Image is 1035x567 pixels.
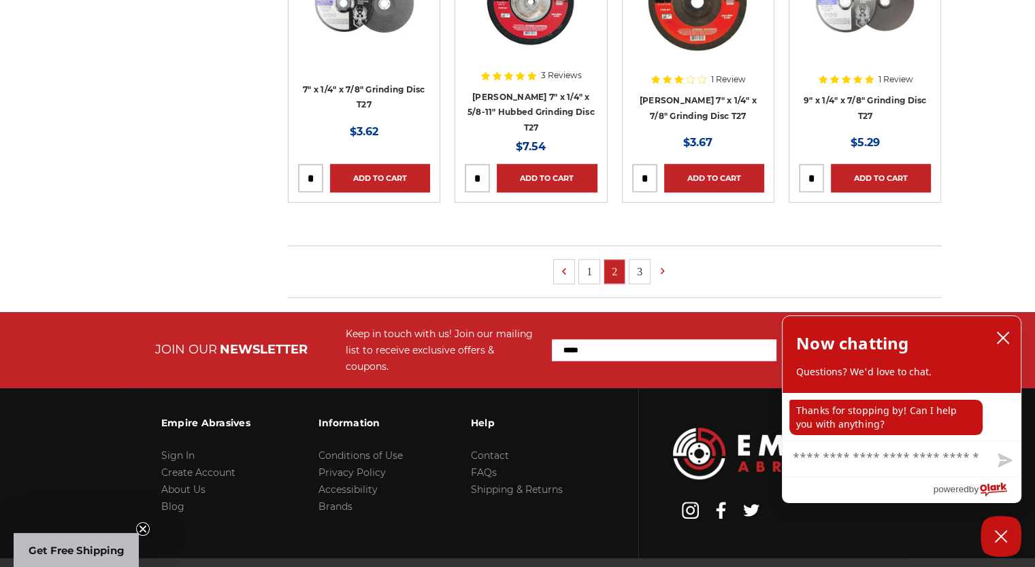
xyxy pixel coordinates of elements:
[796,365,1007,379] p: Questions? We'd love to chat.
[318,449,403,462] a: Conditions of Use
[804,95,927,121] a: 9" x 1/4" x 7/8" Grinding Disc T27
[992,328,1014,348] button: close chatbox
[29,544,125,557] span: Get Free Shipping
[878,75,913,84] span: 1 Review
[640,95,757,121] a: [PERSON_NAME] 7" x 1/4" x 7/8" Grinding Disc T27
[783,393,1021,441] div: chat
[471,483,563,496] a: Shipping & Returns
[161,409,250,437] h3: Empire Abrasives
[683,136,712,149] span: $3.67
[782,315,1021,503] div: olark chatbox
[796,330,908,357] h2: Now chatting
[346,326,538,375] div: Keep in touch with us! Join our mailing list to receive exclusive offers & coupons.
[831,164,931,192] a: Add to Cart
[350,125,378,138] span: $3.62
[136,522,150,536] button: Close teaser
[471,409,563,437] h3: Help
[497,164,597,192] a: Add to Cart
[155,342,217,357] span: JOIN OUR
[471,449,509,462] a: Contact
[664,164,764,192] a: Add to Cart
[14,533,139,567] div: Get Free ShippingClose teaser
[673,428,874,479] img: Empire Abrasives Logo Image
[969,481,979,498] span: by
[981,516,1021,557] button: Close Chatbox
[467,92,595,133] a: [PERSON_NAME] 7" x 1/4" x 5/8-11" Hubbed Grinding Disc T27
[629,260,650,283] a: 3
[933,477,1021,502] a: Powered by Olark
[318,466,386,479] a: Privacy Policy
[303,84,425,110] a: 7" x 1/4" x 7/8" Grinding Disc T27
[711,75,746,84] span: 1 Review
[471,466,497,479] a: FAQs
[318,500,352,513] a: Brands
[789,400,983,435] p: Thanks for stopping by! Can I help you with anything?
[161,449,195,462] a: Sign In
[161,483,206,496] a: About Us
[604,260,625,283] a: 2
[220,342,308,357] span: NEWSLETTER
[161,500,184,513] a: Blog
[330,164,430,192] a: Add to Cart
[987,445,1021,477] button: Send message
[516,140,546,153] span: $7.54
[318,409,403,437] h3: Information
[161,466,235,479] a: Create Account
[318,483,378,496] a: Accessibility
[579,260,599,283] a: 1
[851,136,880,149] span: $5.29
[933,481,968,498] span: powered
